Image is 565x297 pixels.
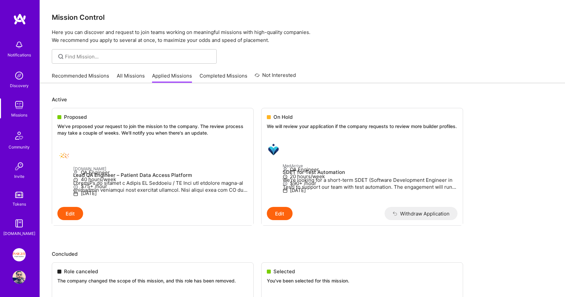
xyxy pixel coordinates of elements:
[73,184,78,189] i: icon MoneyGray
[11,128,27,144] img: Community
[152,72,192,83] a: Applied Missions
[117,72,145,83] a: All Missions
[13,160,26,173] img: Invite
[283,180,457,187] p: $90+ /hour
[13,38,26,51] img: bell
[57,123,248,136] p: We've proposed your request to join the mission to the company. The review process may take a cou...
[283,188,288,193] i: icon Calendar
[52,72,109,83] a: Recommended Missions
[9,144,30,150] div: Community
[13,69,26,82] img: discovery
[385,207,457,220] button: Withdraw Application
[57,149,71,162] img: Healthex.io company logo
[200,72,247,83] a: Completed Missions
[52,28,553,44] p: Here you can discover and request to join teams working on meaningful missions with high-quality ...
[52,250,553,257] p: Concluded
[11,112,27,118] div: Missions
[73,183,248,190] p: $75+ /hour
[64,114,87,120] span: Proposed
[57,207,83,220] button: Edit
[267,207,293,220] button: Edit
[14,173,24,180] div: Invite
[73,169,248,176] p: QA Engineer
[283,181,288,186] i: icon MoneyGray
[73,176,248,183] p: 40 hours/week
[283,167,288,172] i: icon Applicant
[10,82,29,89] div: Discovery
[3,230,35,237] div: [DOMAIN_NAME]
[283,166,457,173] p: QA Engineer
[283,174,288,179] i: icon Clock
[255,71,296,83] a: Not Interested
[73,190,248,197] p: [DATE]
[13,98,26,112] img: teamwork
[13,248,26,261] img: Insight Partners: Data & AI - Sourcing
[13,201,26,208] div: Tokens
[11,248,27,261] a: Insight Partners: Data & AI - Sourcing
[13,13,26,25] img: logo
[11,271,27,284] a: User Avatar
[73,171,78,176] i: icon Applicant
[52,13,553,21] h3: Mission Control
[283,173,457,180] p: 20 hours/week
[273,114,293,120] span: On Hold
[15,192,23,198] img: tokens
[65,53,212,60] input: overall type: UNKNOWN_TYPE server type: NO_SERVER_DATA heuristic type: UNKNOWN_TYPE label: Find M...
[13,271,26,284] img: User Avatar
[8,51,31,58] div: Notifications
[57,53,65,60] i: icon SearchGrey
[73,178,78,182] i: icon Clock
[13,217,26,230] img: guide book
[283,187,457,194] p: [DATE]
[52,144,253,207] a: Healthex.io company logo[DOMAIN_NAME]Lead QA Engineer – Patient Data Access PlatformLoremiPs do s...
[52,96,553,103] p: Active
[267,143,280,156] img: MedArrive company logo
[73,191,78,196] i: icon Calendar
[267,123,457,130] p: We will review your application if the company requests to review more builder profiles.
[262,138,463,207] a: MedArrive company logoMedArriveSDET for Test AutomationWe’re looking for a short-term SDET (Softw...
